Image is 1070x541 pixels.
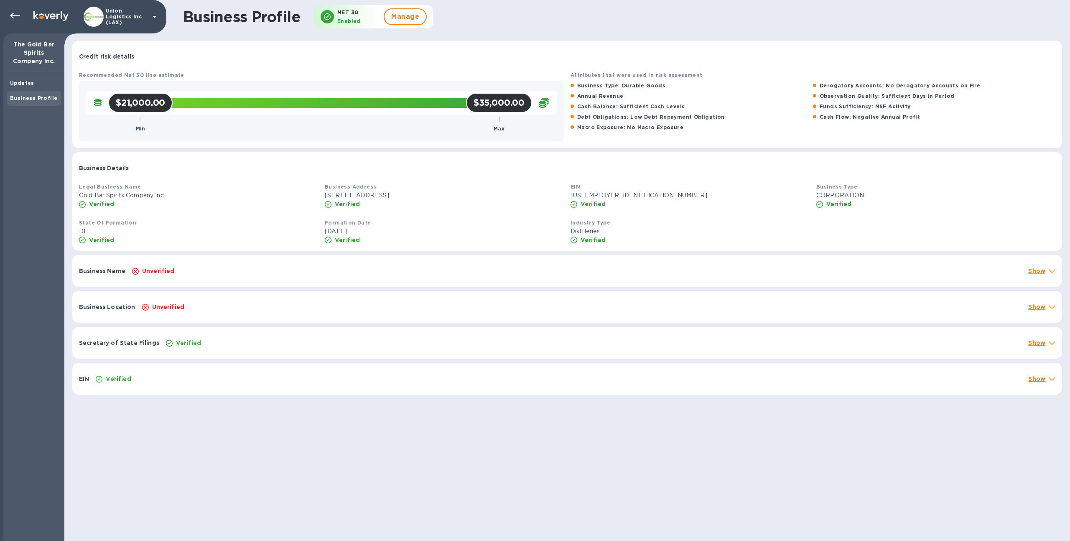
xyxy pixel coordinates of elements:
p: Verified [581,200,606,208]
div: Business NameUnverifiedShow [72,255,1062,287]
b: Business Type: Durable Goods [577,82,665,89]
b: State Of Formation [79,219,136,226]
b: Business Address [325,184,376,190]
p: The Gold Bar Spirits Company Inc. [10,40,58,65]
p: Business Location [79,303,135,311]
b: Legal Business Name [79,184,141,190]
b: Observation Quality: Sufficient Days in Period [820,93,954,99]
p: Unverified [152,303,185,311]
p: Show [1028,267,1045,275]
b: Annual Revenue [577,93,624,99]
b: Cash Balance: Sufficient Cash Levels [577,103,685,110]
p: Business Name [79,267,125,275]
p: Gold Bar Spirits Company Inc. [79,191,318,200]
b: Updates [10,80,34,86]
h2: $35,000.00 [474,97,525,108]
p: Show [1028,375,1045,383]
b: Cash Flow: Negative Annual Profit [820,114,920,120]
b: NET 30 [337,9,358,15]
p: Unverified [142,267,175,275]
b: Debt Obligations: Low Debt Repayment Obligation [577,114,725,120]
p: Verified [106,375,131,383]
p: [DATE] [325,227,564,236]
p: CORPORATION [816,191,1055,200]
p: Verified [335,236,360,244]
p: [STREET_ADDRESS] [325,191,564,200]
b: Attributes that were used in risk assessment [571,72,703,78]
p: Verified [826,200,851,208]
b: Macro Exposure: No Macro Exposure [577,124,683,130]
b: Business Profile [10,95,57,101]
b: Business Type [816,184,857,190]
div: Secretary of State FilingsVerifiedShow [72,327,1062,359]
div: Business Details [72,152,1062,179]
b: Funds Sufficiency: NSF Activity [820,103,910,110]
p: Verified [176,339,201,347]
p: Verified [335,200,360,208]
p: Credit risk details [79,52,134,61]
b: Recommended Net 30 line estimate [79,72,184,78]
b: Derogatory Accounts: No Derogatory Accounts on File [820,82,980,89]
b: Formation Date [325,219,371,226]
p: Secretary of State Filings [79,339,159,347]
div: EINVerifiedShow [72,363,1062,395]
b: Enabled [337,18,361,24]
p: [US_EMPLOYER_IDENTIFICATION_NUMBER] [571,191,810,200]
b: EIN [571,184,580,190]
h2: $21,000.00 [116,97,165,108]
p: Verified [89,236,114,244]
span: Manage [391,12,419,22]
p: Verified [89,200,114,208]
div: Credit risk details [72,41,1062,67]
p: Show [1028,303,1045,311]
b: Max [494,125,504,132]
p: DE [79,227,318,236]
h1: Business Profile [183,8,301,26]
b: Industry Type [571,219,610,226]
b: Min [136,125,145,132]
p: Union Logistics Inc (LAX) [106,8,148,26]
p: Business Details [79,164,129,172]
img: Logo [33,11,69,21]
p: Verified [581,236,606,244]
button: Manage [384,8,427,25]
p: Distilleries [571,227,810,236]
p: EIN [79,375,89,383]
div: Business LocationUnverifiedShow [72,291,1062,323]
p: Show [1028,339,1045,347]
